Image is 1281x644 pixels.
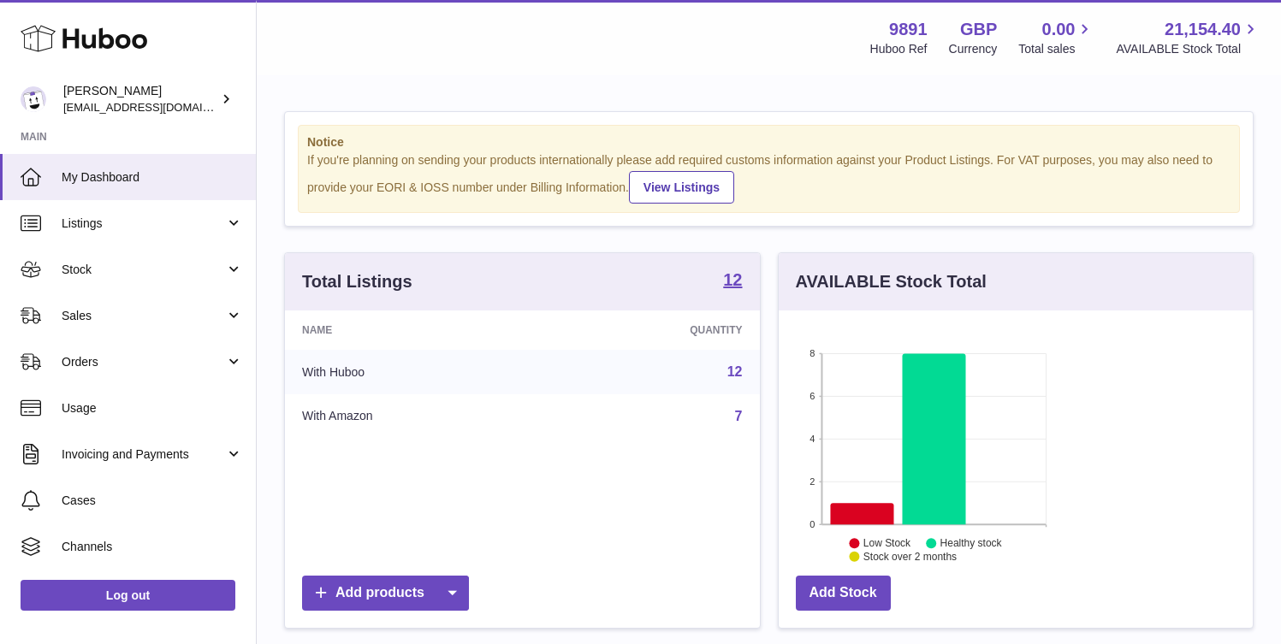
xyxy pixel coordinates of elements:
span: Listings [62,216,225,232]
strong: GBP [960,18,997,41]
text: 0 [810,519,815,529]
span: [EMAIL_ADDRESS][DOMAIN_NAME] [63,100,252,114]
span: 21,154.40 [1165,18,1241,41]
span: AVAILABLE Stock Total [1116,41,1260,57]
span: My Dashboard [62,169,243,186]
text: Stock over 2 months [863,551,956,563]
text: Low Stock [863,537,910,549]
th: Quantity [544,310,759,350]
h3: AVAILABLE Stock Total [796,270,987,293]
text: 8 [810,348,815,358]
span: Channels [62,539,243,555]
span: Usage [62,400,243,417]
a: 12 [727,364,743,379]
strong: 12 [723,271,742,288]
div: If you're planning on sending your products internationally please add required customs informati... [307,152,1231,204]
div: Currency [949,41,998,57]
text: Healthy stock [940,537,1002,549]
span: 0.00 [1042,18,1076,41]
strong: Notice [307,134,1231,151]
a: Add products [302,576,469,611]
td: With Huboo [285,350,544,394]
a: Log out [21,580,235,611]
div: Huboo Ref [870,41,928,57]
div: [PERSON_NAME] [63,83,217,115]
img: ro@thebitterclub.co.uk [21,86,46,112]
span: Invoicing and Payments [62,446,225,463]
a: Add Stock [796,576,891,611]
td: With Amazon [285,394,544,439]
span: Orders [62,354,225,370]
a: 21,154.40 AVAILABLE Stock Total [1116,18,1260,57]
text: 6 [810,391,815,401]
a: 7 [735,409,743,423]
text: 2 [810,476,815,487]
span: Cases [62,493,243,509]
a: 12 [723,271,742,292]
span: Sales [62,308,225,324]
th: Name [285,310,544,350]
a: View Listings [629,171,734,204]
span: Stock [62,262,225,278]
span: Total sales [1018,41,1094,57]
a: 0.00 Total sales [1018,18,1094,57]
strong: 9891 [889,18,928,41]
text: 4 [810,434,815,444]
h3: Total Listings [302,270,412,293]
